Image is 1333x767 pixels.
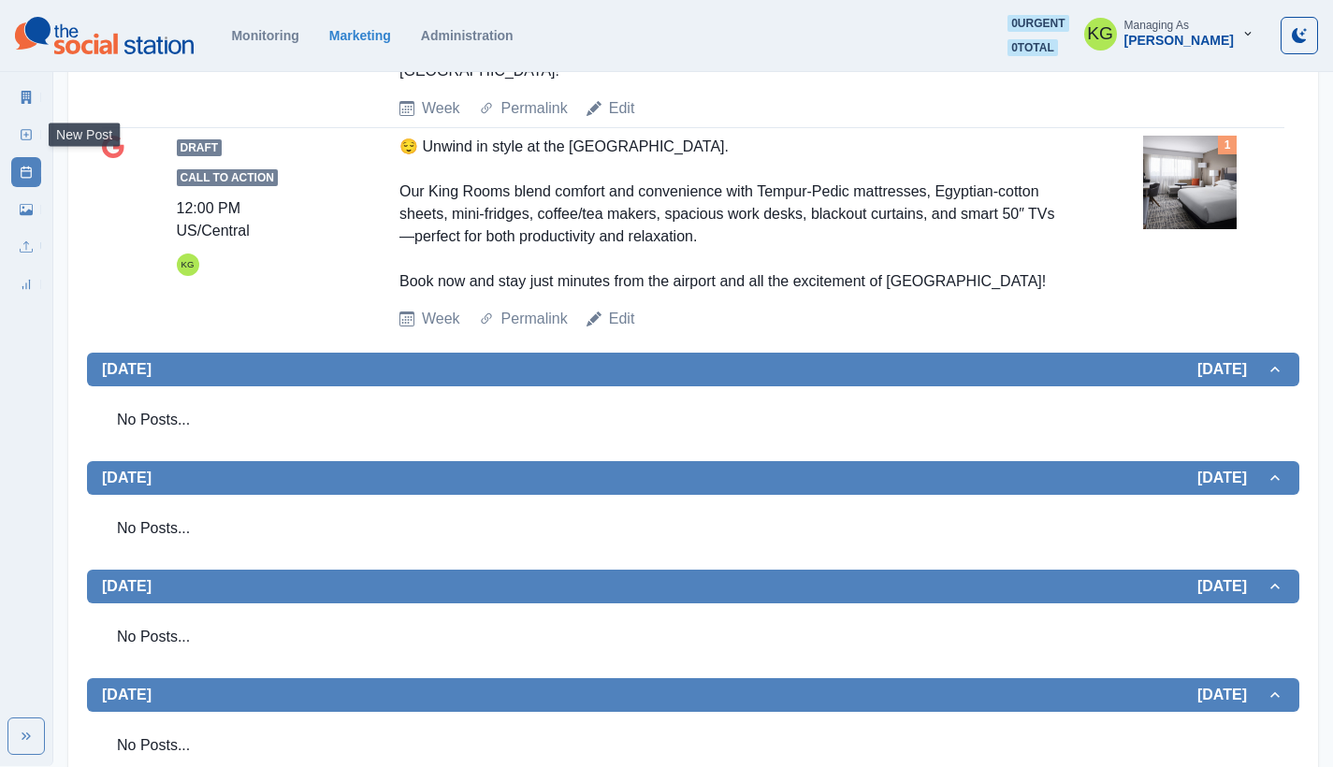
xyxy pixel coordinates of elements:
[11,195,41,224] a: Media Library
[15,17,194,54] img: logoTextSVG.62801f218bc96a9b266caa72a09eb111.svg
[87,386,1299,461] div: [DATE][DATE]
[1143,136,1237,229] img: d0byb0x3eageal7mimpk
[1218,136,1237,154] div: Total Media Attached
[11,82,41,112] a: Marketing Summary
[11,120,41,150] a: New Post
[177,169,278,186] span: Call to Action
[1197,686,1266,703] h2: [DATE]
[7,717,45,755] button: Expand
[177,139,223,156] span: Draft
[87,603,1299,678] div: [DATE][DATE]
[1281,17,1318,54] button: Toggle Mode
[231,28,298,43] a: Monitoring
[1197,469,1266,486] h2: [DATE]
[102,394,1284,446] div: No Posts...
[102,502,1284,555] div: No Posts...
[501,308,568,330] a: Permalink
[501,97,568,120] a: Permalink
[177,197,318,242] div: 12:00 PM US/Central
[102,469,152,486] h2: [DATE]
[87,570,1299,603] button: [DATE][DATE]
[422,308,460,330] a: Week
[1197,360,1266,378] h2: [DATE]
[1124,19,1189,32] div: Managing As
[1124,33,1234,49] div: [PERSON_NAME]
[102,577,152,595] h2: [DATE]
[1087,11,1113,56] div: Katrina Gallardo
[87,678,1299,712] button: [DATE][DATE]
[1197,577,1266,595] h2: [DATE]
[102,360,152,378] h2: [DATE]
[11,157,41,187] a: Post Schedule
[181,253,195,276] div: Katrina Gallardo
[11,269,41,299] a: Review Summary
[399,136,1062,293] div: 😌 Unwind in style at the [GEOGRAPHIC_DATA]. Our King Rooms blend comfort and convenience with Tem...
[609,308,635,330] a: Edit
[1007,15,1068,32] span: 0 urgent
[1069,15,1269,52] button: Managing As[PERSON_NAME]
[421,28,514,43] a: Administration
[329,28,391,43] a: Marketing
[102,611,1284,663] div: No Posts...
[1007,39,1058,56] span: 0 total
[87,495,1299,570] div: [DATE][DATE]
[609,97,635,120] a: Edit
[87,461,1299,495] button: [DATE][DATE]
[102,686,152,703] h2: [DATE]
[87,353,1299,386] button: [DATE][DATE]
[422,97,460,120] a: Week
[11,232,41,262] a: Uploads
